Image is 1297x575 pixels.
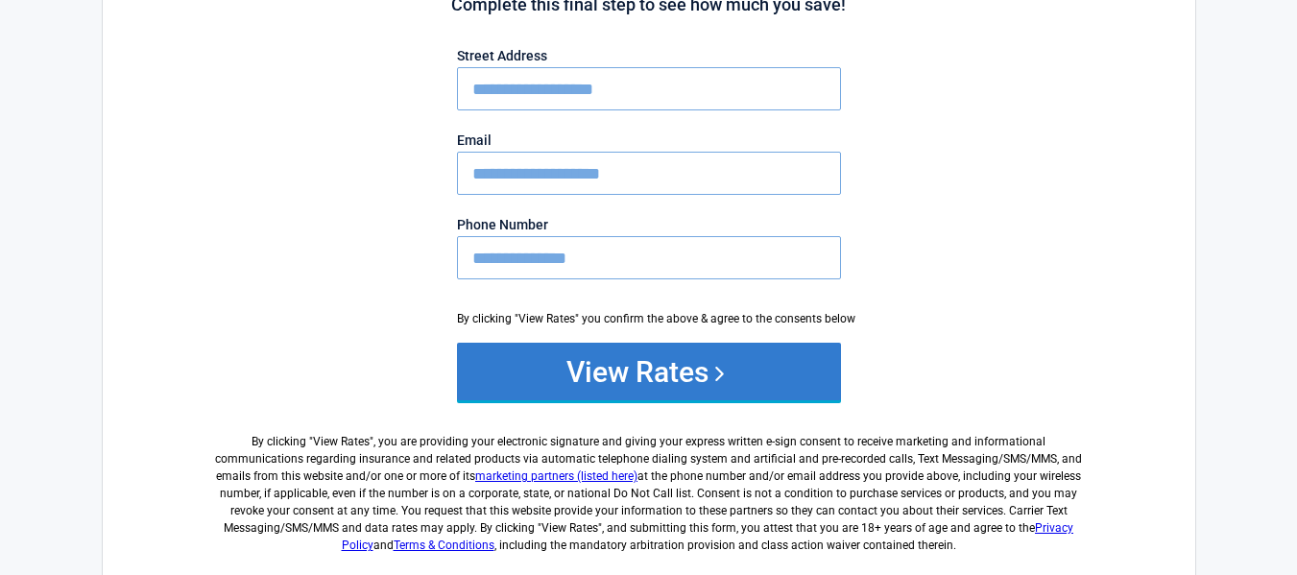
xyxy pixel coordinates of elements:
label: Email [457,133,841,147]
a: Terms & Conditions [394,539,494,552]
div: By clicking "View Rates" you confirm the above & agree to the consents below [457,310,841,327]
a: marketing partners (listed here) [475,469,637,483]
span: View Rates [313,435,370,448]
label: By clicking " ", you are providing your electronic signature and giving your express written e-si... [208,418,1090,554]
button: View Rates [457,343,841,400]
label: Street Address [457,49,841,62]
label: Phone Number [457,218,841,231]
